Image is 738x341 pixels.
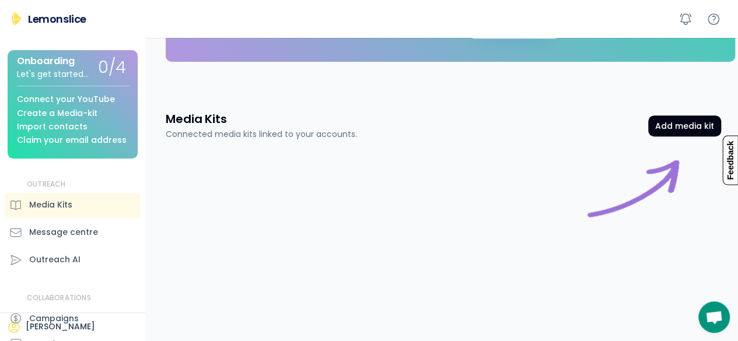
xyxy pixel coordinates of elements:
div: Start here [581,154,686,259]
div: Let's get started... [17,70,89,79]
div: Claim your email address [17,136,127,145]
div: Lemonslice [28,12,86,26]
div: Campaigns [29,312,79,325]
img: connect%20image%20purple.gif [581,154,686,259]
h3: Media Kits [166,111,227,127]
div: Open chat [698,301,730,333]
div: Media Kits [29,199,72,211]
div: Message centre [29,226,98,238]
div: Outreach AI [29,254,81,266]
div: Connected media kits linked to your accounts. [166,128,357,140]
button: Add media kit [648,115,721,136]
div: Connect your YouTube [17,95,115,104]
div: Import contacts [17,122,88,131]
div: OUTREACH [27,180,66,189]
div: 0/4 [98,59,126,77]
img: Lemonslice [9,12,23,26]
div: COLLABORATIONS [27,293,91,303]
div: Onboarding [17,56,75,66]
div: Create a Media-kit [17,109,97,118]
